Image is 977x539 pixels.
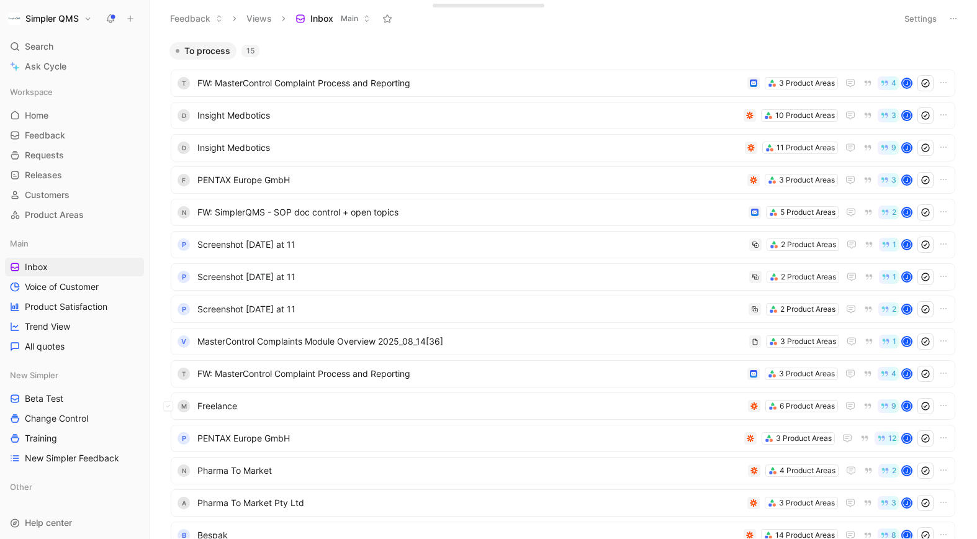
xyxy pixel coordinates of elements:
[25,412,88,425] span: Change Control
[780,335,836,348] div: 3 Product Areas
[25,281,99,293] span: Voice of Customer
[891,79,896,87] span: 4
[5,166,144,184] a: Releases
[891,402,896,410] span: 9
[892,467,896,474] span: 2
[197,463,743,478] span: Pharma To Market
[892,209,896,216] span: 2
[780,303,835,315] div: 2 Product Areas
[25,189,70,201] span: Customers
[878,173,899,187] button: 3
[178,335,190,348] div: V
[878,109,899,122] button: 3
[879,238,899,251] button: 1
[5,317,144,336] a: Trend View
[8,12,20,25] img: Simpler QMS
[903,79,911,88] div: J
[25,59,66,74] span: Ask Cycle
[197,108,739,123] span: Insight Medbotics
[878,496,899,510] button: 3
[178,464,190,477] div: N
[25,109,48,122] span: Home
[779,497,835,509] div: 3 Product Areas
[25,301,107,313] span: Product Satisfaction
[875,432,899,445] button: 12
[197,205,744,220] span: FW: SimplerQMS - SOP doc control + open topics
[903,143,911,152] div: J
[5,57,144,76] a: Ask Cycle
[197,334,744,349] span: MasterControl Complaints Module Overview 2025_08_14[36]
[878,367,899,381] button: 4
[5,234,144,356] div: MainInboxVoice of CustomerProduct SatisfactionTrend ViewAll quotes
[5,278,144,296] a: Voice of Customer
[5,366,144,384] div: New Simpler
[10,369,58,381] span: New Simpler
[290,9,376,28] button: InboxMain
[171,166,955,194] a: FPENTAX Europe GmbH3 Product Areas3J
[178,142,190,154] div: D
[178,206,190,219] div: N
[775,109,835,122] div: 10 Product Areas
[903,434,911,443] div: J
[899,10,942,27] button: Settings
[780,464,835,477] div: 4 Product Areas
[171,134,955,161] a: DInsight Medbotics11 Product Areas9J
[903,305,911,314] div: J
[903,337,911,346] div: J
[878,206,899,219] button: 2
[197,366,742,381] span: FW: MasterControl Complaint Process and Reporting
[903,402,911,410] div: J
[893,273,896,281] span: 1
[5,106,144,125] a: Home
[197,431,739,446] span: PENTAX Europe GmbH
[178,109,190,122] div: D
[25,39,53,54] span: Search
[25,13,79,24] h1: Simpler QMS
[171,231,955,258] a: PScreenshot [DATE] at 112 Product Areas1J
[197,269,744,284] span: Screenshot [DATE] at 11
[5,146,144,165] a: Requests
[184,45,230,57] span: To process
[5,10,95,27] button: Simpler QMSSimpler QMS
[171,425,955,452] a: PPENTAX Europe GmbH3 Product Areas12J
[781,238,836,251] div: 2 Product Areas
[893,241,896,248] span: 1
[891,370,896,378] span: 4
[197,399,743,414] span: Freelance
[779,77,835,89] div: 3 Product Areas
[25,340,65,353] span: All quotes
[903,499,911,507] div: J
[197,496,742,510] span: Pharma To Market Pty Ltd
[5,126,144,145] a: Feedback
[25,169,62,181] span: Releases
[5,449,144,468] a: New Simpler Feedback
[891,112,896,119] span: 3
[25,452,119,464] span: New Simpler Feedback
[5,478,144,500] div: Other
[5,83,144,101] div: Workspace
[5,514,144,532] div: Help center
[25,517,72,528] span: Help center
[164,9,228,28] button: Feedback
[5,478,144,496] div: Other
[178,238,190,251] div: P
[5,258,144,276] a: Inbox
[779,368,835,380] div: 3 Product Areas
[25,392,63,405] span: Beta Test
[891,532,896,539] span: 8
[197,173,742,188] span: PENTAX Europe GmbH
[25,320,70,333] span: Trend View
[903,208,911,217] div: J
[5,234,144,253] div: Main
[892,306,896,313] span: 2
[171,360,955,387] a: TFW: MasterControl Complaint Process and Reporting3 Product Areas4J
[878,464,899,478] button: 2
[241,9,277,28] button: Views
[178,77,190,89] div: T
[5,206,144,224] a: Product Areas
[178,497,190,509] div: A
[25,432,57,445] span: Training
[903,369,911,378] div: J
[878,76,899,90] button: 4
[903,176,911,184] div: J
